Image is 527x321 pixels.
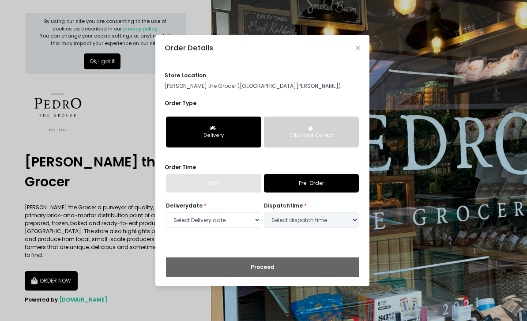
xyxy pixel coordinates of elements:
p: [PERSON_NAME] the Grocer ([GEOGRAPHIC_DATA][PERSON_NAME]) [165,82,360,90]
span: store location [165,72,206,79]
span: Order Type [165,99,196,107]
a: Pre-Order [264,174,359,193]
button: Click and Collect [264,117,359,147]
div: Order Details [165,43,213,54]
button: Close [356,46,360,50]
button: Proceed [166,257,359,277]
button: Delivery [166,117,261,147]
span: Order Time [165,163,196,171]
div: Click and Collect [270,132,354,139]
div: Delivery [172,132,256,139]
span: Delivery date [166,202,203,209]
span: dispatch time [264,202,303,209]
